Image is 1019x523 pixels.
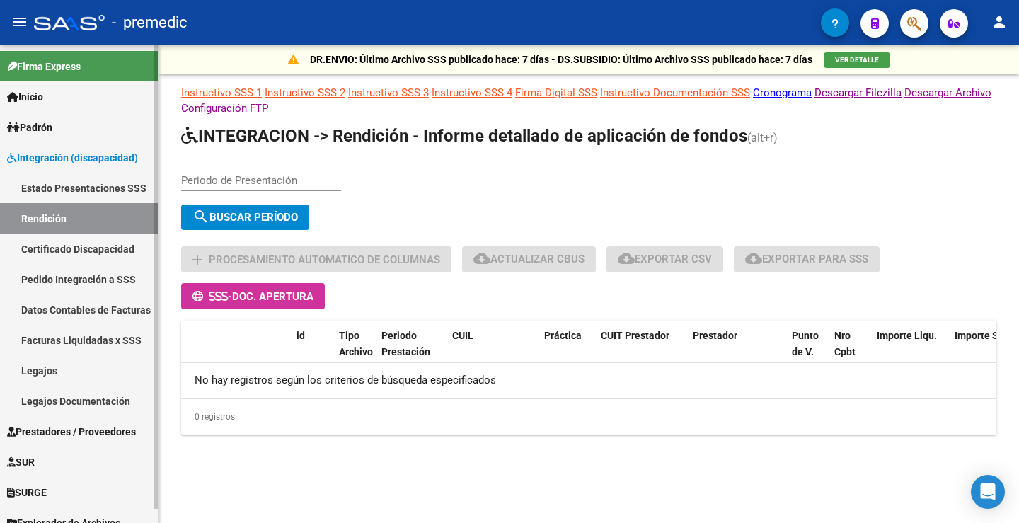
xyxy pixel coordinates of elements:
[814,86,902,99] a: Descargar Filezilla
[376,321,447,383] datatable-header-cell: Periodo Prestación
[786,321,829,383] datatable-header-cell: Punto de V.
[7,454,35,470] span: SUR
[7,485,47,500] span: SURGE
[829,321,871,383] datatable-header-cell: Nro Cpbt
[181,85,996,116] p: - - - - - - - -
[447,321,539,383] datatable-header-cell: CUIL
[971,475,1005,509] div: Open Intercom Messenger
[955,330,1018,341] span: Importe Solic.
[297,330,305,341] span: id
[189,251,206,268] mat-icon: add
[333,321,376,383] datatable-header-cell: Tipo Archivo
[7,59,81,74] span: Firma Express
[600,86,750,99] a: Instructivo Documentación SSS
[539,321,595,383] datatable-header-cell: Práctica
[745,253,868,265] span: Exportar para SSS
[7,120,52,135] span: Padrón
[618,253,712,265] span: Exportar CSV
[339,330,373,357] span: Tipo Archivo
[232,290,313,303] span: Doc. Apertura
[687,321,786,383] datatable-header-cell: Prestador
[7,424,136,439] span: Prestadores / Proveedores
[291,321,333,383] datatable-header-cell: id
[462,246,596,272] button: Actualizar CBUs
[473,253,585,265] span: Actualizar CBUs
[606,246,723,272] button: Exportar CSV
[192,208,209,225] mat-icon: search
[734,246,880,272] button: Exportar para SSS
[835,56,879,64] span: VER DETALLE
[601,330,669,341] span: CUIT Prestador
[348,86,429,99] a: Instructivo SSS 3
[181,363,996,398] div: No hay registros según los criterios de búsqueda especificados
[11,13,28,30] mat-icon: menu
[824,52,890,68] button: VER DETALLE
[745,250,762,267] mat-icon: cloud_download
[473,250,490,267] mat-icon: cloud_download
[753,86,812,99] a: Cronograma
[192,211,298,224] span: Buscar Período
[192,290,232,303] span: -
[544,330,582,341] span: Práctica
[452,330,473,341] span: CUIL
[618,250,635,267] mat-icon: cloud_download
[181,399,996,435] div: 0 registros
[181,283,325,309] button: -Doc. Apertura
[265,86,345,99] a: Instructivo SSS 2
[871,321,949,383] datatable-header-cell: Importe Liqu.
[7,89,43,105] span: Inicio
[834,330,856,357] span: Nro Cpbt
[381,330,430,357] span: Periodo Prestación
[112,7,188,38] span: - premedic
[792,330,819,357] span: Punto de V.
[747,131,778,144] span: (alt+r)
[595,321,687,383] datatable-header-cell: CUIT Prestador
[515,86,597,99] a: Firma Digital SSS
[991,13,1008,30] mat-icon: person
[181,126,747,146] span: INTEGRACION -> Rendición - Informe detallado de aplicación de fondos
[181,86,262,99] a: Instructivo SSS 1
[7,150,138,166] span: Integración (discapacidad)
[877,330,937,341] span: Importe Liqu.
[432,86,512,99] a: Instructivo SSS 4
[693,330,737,341] span: Prestador
[181,246,451,272] button: Procesamiento automatico de columnas
[310,52,812,67] p: DR.ENVIO: Último Archivo SSS publicado hace: 7 días - DS.SUBSIDIO: Último Archivo SSS publicado h...
[209,253,440,266] span: Procesamiento automatico de columnas
[181,205,309,230] button: Buscar Período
